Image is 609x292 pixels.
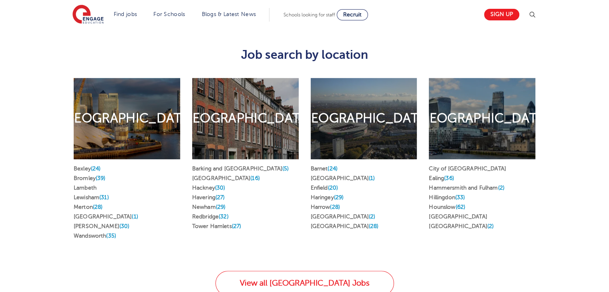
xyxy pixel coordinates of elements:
[416,110,548,127] h2: [GEOGRAPHIC_DATA]
[369,175,375,181] span: (1)
[283,12,335,18] span: Schools looking for staff
[429,185,504,191] a: Hammersmith and Fulham(2)
[74,194,109,200] a: Lewisham(31)
[74,223,129,229] a: [PERSON_NAME](30)
[429,214,487,220] a: [GEOGRAPHIC_DATA]
[192,204,225,210] a: Newham(29)
[74,214,138,220] a: [GEOGRAPHIC_DATA](1)
[455,204,465,210] span: (62)
[429,194,465,200] a: Hillingdon(33)
[311,204,340,210] a: Harrow(28)
[114,11,137,17] a: Find jobs
[106,233,116,239] span: (35)
[74,175,106,181] a: Bromley(39)
[343,12,362,18] span: Recruit
[219,214,229,220] span: (32)
[153,11,185,17] a: For Schools
[74,185,96,191] a: Lambeth
[99,194,109,200] span: (31)
[311,223,379,229] a: [GEOGRAPHIC_DATA](28)
[72,5,104,25] img: Engage Education
[61,110,193,127] h2: [GEOGRAPHIC_DATA]
[74,233,116,239] a: Wandsworth(35)
[311,214,376,220] a: [GEOGRAPHIC_DATA](2)
[91,166,101,172] span: (24)
[192,185,225,191] a: Hackney(30)
[215,194,225,200] span: (27)
[311,185,338,191] a: Enfield(20)
[429,204,465,210] a: Hounslow(62)
[330,204,340,210] span: (28)
[311,166,338,172] a: Barnet(24)
[216,204,226,210] span: (29)
[487,223,494,229] span: (2)
[429,175,454,181] a: Ealing(36)
[498,185,504,191] span: (2)
[192,194,225,200] a: Havering(27)
[311,175,375,181] a: [GEOGRAPHIC_DATA](1)
[328,166,338,172] span: (24)
[93,204,103,210] span: (28)
[202,11,256,17] a: Blogs & Latest News
[429,166,506,172] a: City of [GEOGRAPHIC_DATA]
[250,175,260,181] span: (16)
[328,185,338,191] span: (20)
[369,223,379,229] span: (28)
[429,223,494,229] a: [GEOGRAPHIC_DATA](2)
[96,175,106,181] span: (39)
[192,214,229,220] a: Redbridge(32)
[369,214,375,220] span: (2)
[444,175,454,181] span: (36)
[311,194,344,200] a: Haringey(29)
[297,110,430,127] h2: [GEOGRAPHIC_DATA]
[337,9,368,20] a: Recruit
[192,166,289,172] a: Barking and [GEOGRAPHIC_DATA](5)
[119,223,130,229] span: (30)
[132,214,138,220] span: (1)
[484,9,519,20] a: Sign up
[192,223,241,229] a: Tower Hamlets(27)
[179,110,311,127] h2: [GEOGRAPHIC_DATA]
[455,194,465,200] span: (33)
[68,48,541,62] h3: Job search by location
[192,175,260,181] a: [GEOGRAPHIC_DATA](16)
[74,166,100,172] a: Bexley(24)
[215,185,225,191] span: (30)
[334,194,344,200] span: (29)
[282,166,289,172] span: (5)
[232,223,241,229] span: (27)
[74,204,103,210] a: Merton(28)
